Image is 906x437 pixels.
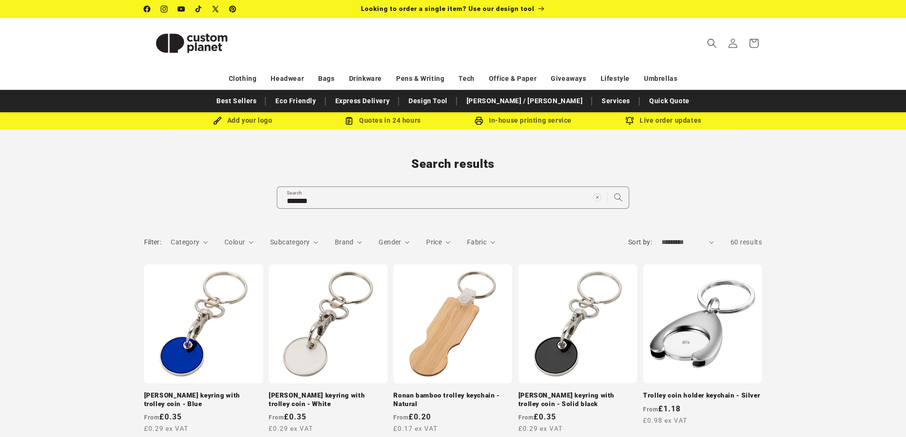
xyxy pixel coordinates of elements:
[608,187,629,208] button: Search
[701,33,722,54] summary: Search
[144,22,239,65] img: Custom Planet
[601,70,630,87] a: Lifestyle
[224,238,245,246] span: Colour
[594,115,734,126] div: Live order updates
[270,238,310,246] span: Subcategory
[731,238,762,246] span: 60 results
[643,391,762,400] a: Trolley coin holder keychain - Silver
[644,70,677,87] a: Umbrellas
[628,238,652,246] label: Sort by:
[404,93,452,109] a: Design Tool
[597,93,635,109] a: Services
[171,238,199,246] span: Category
[345,117,353,125] img: Order Updates Icon
[335,238,354,246] span: Brand
[269,391,388,408] a: [PERSON_NAME] keyring with trolley coin - White
[489,70,536,87] a: Office & Paper
[518,391,637,408] a: [PERSON_NAME] keyring with trolley coin - Solid black
[393,391,512,408] a: Ronan bamboo trolley keychain - Natural
[467,238,487,246] span: Fabric
[144,391,263,408] a: [PERSON_NAME] keyring with trolley coin - Blue
[426,238,442,246] span: Price
[229,70,257,87] a: Clothing
[140,18,243,68] a: Custom Planet
[271,93,321,109] a: Eco Friendly
[173,115,313,126] div: Add your logo
[271,70,304,87] a: Headwear
[453,115,594,126] div: In-house printing service
[335,237,362,247] summary: Brand (0 selected)
[361,5,535,12] span: Looking to order a single item? Use our design tool
[426,237,450,247] summary: Price
[644,93,694,109] a: Quick Quote
[212,93,261,109] a: Best Sellers
[396,70,444,87] a: Pens & Writing
[467,237,495,247] summary: Fabric (0 selected)
[462,93,587,109] a: [PERSON_NAME] / [PERSON_NAME]
[331,93,395,109] a: Express Delivery
[551,70,586,87] a: Giveaways
[171,237,208,247] summary: Category (0 selected)
[144,156,762,172] h1: Search results
[144,237,162,247] h2: Filter:
[625,117,634,125] img: Order updates
[379,237,409,247] summary: Gender (0 selected)
[318,70,334,87] a: Bags
[349,70,382,87] a: Drinkware
[458,70,474,87] a: Tech
[475,117,483,125] img: In-house printing
[213,117,222,125] img: Brush Icon
[587,187,608,208] button: Clear search term
[379,238,401,246] span: Gender
[313,115,453,126] div: Quotes in 24 hours
[270,237,318,247] summary: Subcategory (0 selected)
[224,237,253,247] summary: Colour (0 selected)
